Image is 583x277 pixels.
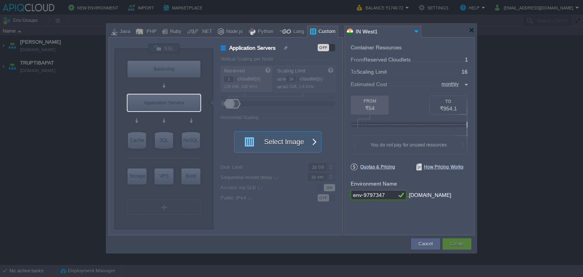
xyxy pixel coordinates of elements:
div: Lang [291,26,304,38]
div: NoSQL Databases [182,132,200,149]
div: Container Resources [351,45,402,50]
div: SQL Databases [155,132,173,149]
div: OFF [318,44,329,51]
div: Ruby [168,26,181,38]
div: Build Node [181,168,200,184]
div: Elastic VPS [154,168,173,184]
div: PHP [144,26,157,38]
span: Quotas & Pricing [351,164,395,170]
div: NoSQL [182,132,200,149]
div: VPS [154,168,173,184]
div: Storage [128,168,147,184]
button: Select Image [240,132,308,152]
div: Build [181,168,200,184]
div: .NET [199,26,212,38]
div: Application Servers [128,94,200,111]
div: Create New Layer [128,200,200,215]
button: Create [450,240,464,248]
div: Custom [316,26,336,38]
div: Python [255,26,273,38]
div: SQL [155,132,173,149]
div: Balancing [128,61,200,77]
div: Load Balancer [128,61,200,77]
span: How Pricing Works [416,164,463,170]
div: Storage Containers [128,168,147,184]
div: .[DOMAIN_NAME] [407,190,451,200]
div: Node.js [224,26,243,38]
div: Java [117,26,130,38]
button: Cancel [419,240,433,248]
label: Environment Name [351,181,397,187]
div: Cache [128,132,146,149]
